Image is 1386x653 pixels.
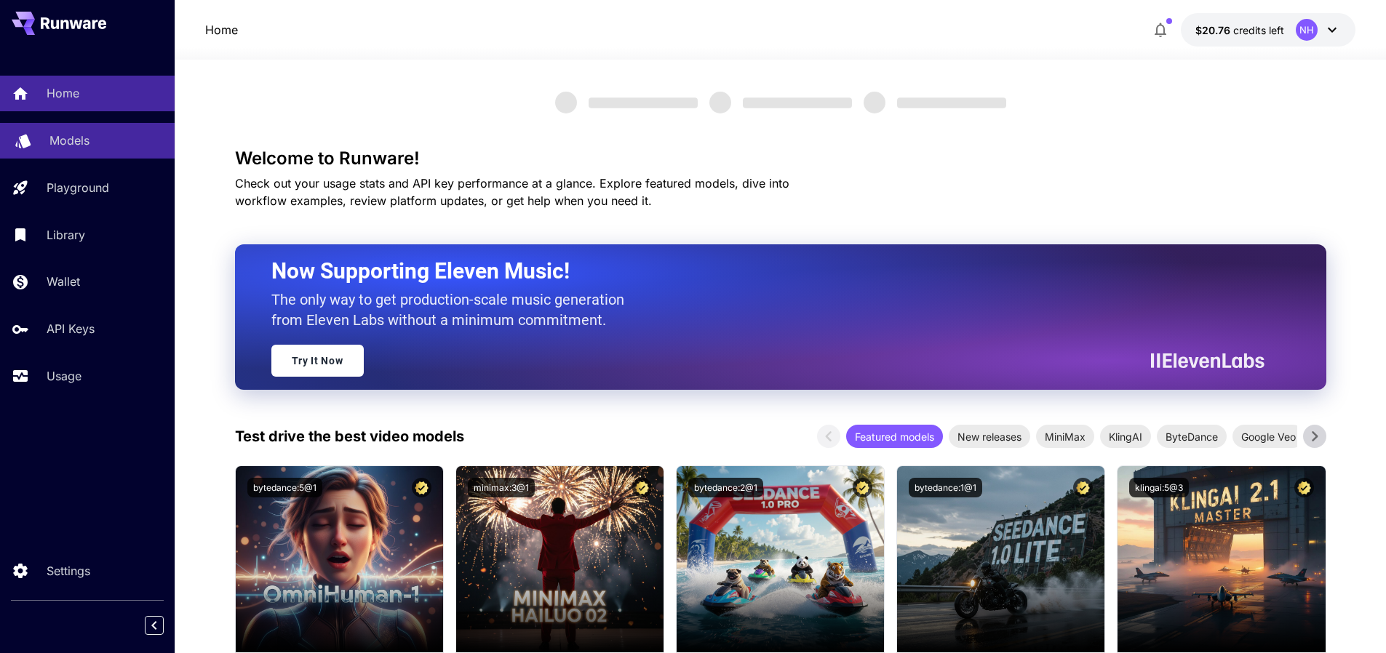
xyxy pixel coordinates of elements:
button: bytedance:1@1 [909,478,982,497]
span: Google Veo [1232,429,1305,444]
div: MiniMax [1036,425,1094,448]
div: Featured models [846,425,943,448]
p: The only way to get production-scale music generation from Eleven Labs without a minimum commitment. [271,289,635,330]
button: Certified Model – Vetted for best performance and includes a commercial license. [632,478,652,497]
a: Home [205,21,238,39]
img: alt [1118,466,1325,652]
img: alt [897,466,1104,652]
a: Try It Now [271,345,364,377]
span: Check out your usage stats and API key performance at a glance. Explore featured models, dive int... [235,176,789,208]
p: Test drive the best video models [235,425,464,447]
span: MiniMax [1036,429,1094,444]
span: ByteDance [1157,429,1227,444]
button: minimax:3@1 [468,478,535,497]
span: credits left [1233,24,1284,36]
div: ByteDance [1157,425,1227,448]
p: API Keys [47,320,95,337]
h3: Welcome to Runware! [235,148,1326,169]
p: Models [49,132,89,149]
div: KlingAI [1100,425,1151,448]
p: Library [47,226,85,244]
div: Google Veo [1232,425,1305,448]
button: Collapse sidebar [145,616,164,635]
button: bytedance:2@1 [688,478,763,497]
img: alt [236,466,443,652]
button: Certified Model – Vetted for best performance and includes a commercial license. [1073,478,1093,497]
span: Featured models [846,429,943,444]
button: Certified Model – Vetted for best performance and includes a commercial license. [412,478,431,497]
span: $20.76 [1195,24,1233,36]
span: KlingAI [1100,429,1151,444]
button: Certified Model – Vetted for best performance and includes a commercial license. [853,478,872,497]
div: Collapse sidebar [156,612,175,638]
button: klingai:5@3 [1129,478,1189,497]
nav: breadcrumb [205,21,238,39]
p: Usage [47,367,81,385]
p: Playground [47,179,109,196]
span: New releases [949,429,1030,444]
button: Certified Model – Vetted for best performance and includes a commercial license. [1294,478,1314,497]
p: Home [47,84,79,102]
div: NH [1296,19,1318,41]
button: bytedance:5@1 [247,478,322,497]
button: $20.7574NH [1181,13,1355,47]
img: alt [456,466,664,652]
p: Wallet [47,273,80,290]
div: New releases [949,425,1030,448]
h2: Now Supporting Eleven Music! [271,257,1254,285]
p: Settings [47,562,90,580]
img: alt [677,466,884,652]
div: $20.7574 [1195,23,1284,38]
